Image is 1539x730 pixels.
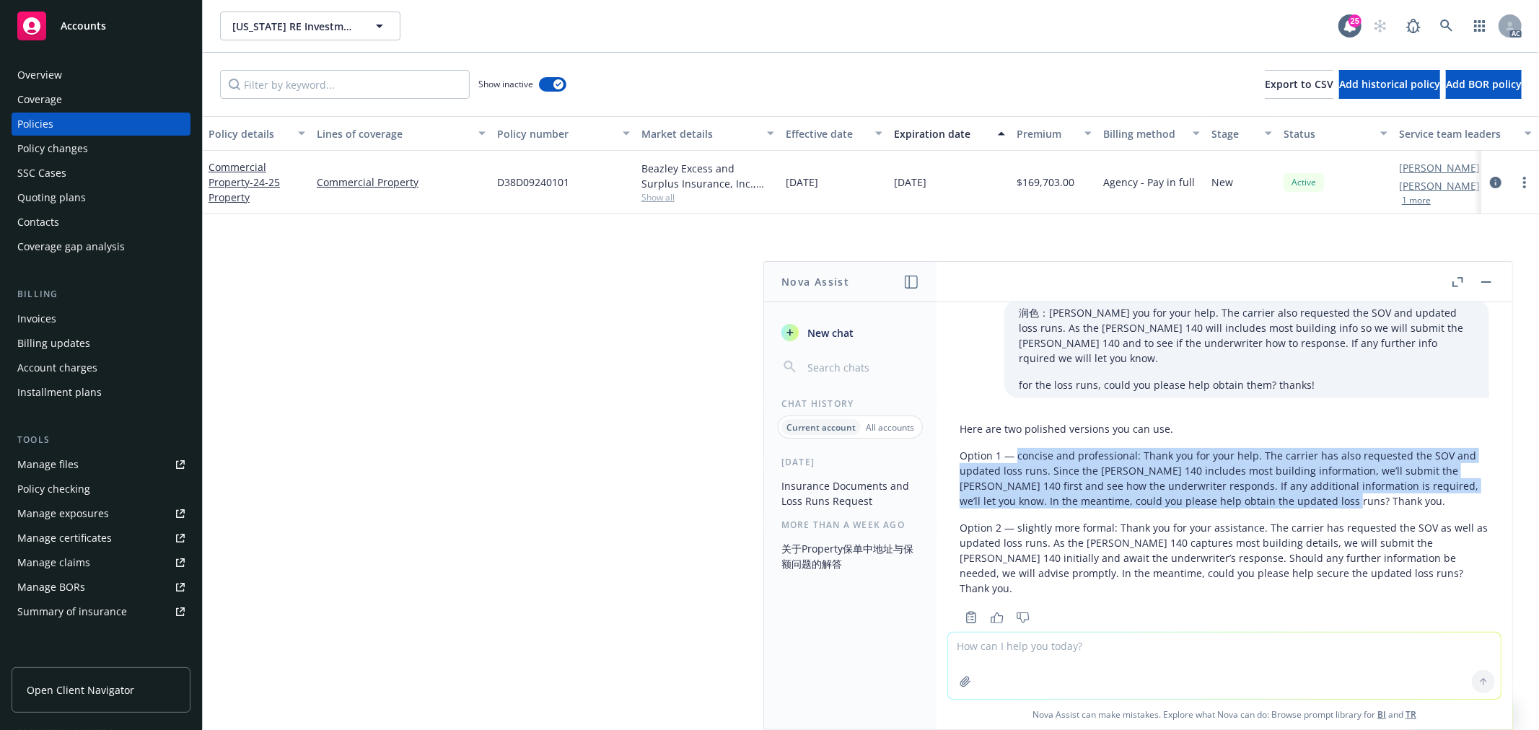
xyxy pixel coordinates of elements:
button: Add BOR policy [1446,70,1522,99]
span: [DATE] [894,175,926,190]
div: Premium [1017,126,1076,141]
span: Show all [641,191,774,203]
div: Contacts [17,211,59,234]
div: Manage exposures [17,502,109,525]
div: Manage claims [17,551,90,574]
span: Export to CSV [1265,77,1333,91]
div: Manage BORs [17,576,85,599]
a: Manage BORs [12,576,190,599]
div: Policy number [497,126,614,141]
a: Accounts [12,6,190,46]
a: Policies [12,113,190,136]
div: Status [1284,126,1372,141]
div: Installment plans [17,381,102,404]
div: Lines of coverage [317,126,470,141]
button: Status [1278,116,1393,151]
p: Current account [786,421,856,434]
div: Chat History [764,397,937,410]
div: Market details [641,126,758,141]
span: Nova Assist can make mistakes. Explore what Nova can do: Browse prompt library for and [942,700,1507,729]
button: Market details [636,116,780,151]
button: Effective date [780,116,888,151]
button: [US_STATE] RE Investment Group LLP [220,12,400,40]
div: Policy details [209,126,289,141]
a: Policy checking [12,478,190,501]
span: Show inactive [478,78,533,90]
button: Service team leaders [1393,116,1538,151]
div: Billing [12,287,190,302]
button: Policy details [203,116,311,151]
button: Insurance Documents and Loss Runs Request [776,474,925,513]
a: Coverage [12,88,190,111]
div: Beazley Excess and Surplus Insurance, Inc., Beazley Group, Amwins [641,161,774,191]
a: Invoices [12,307,190,330]
a: BI [1377,708,1386,721]
div: Analytics hub [12,652,190,667]
span: Open Client Navigator [27,682,134,698]
a: Search [1432,12,1461,40]
div: More than a week ago [764,519,937,531]
a: Billing updates [12,332,190,355]
button: Lines of coverage [311,116,491,151]
a: Summary of insurance [12,600,190,623]
div: SSC Cases [17,162,66,185]
span: Agency - Pay in full [1103,175,1195,190]
button: New chat [776,320,925,346]
p: Option 2 — slightly more formal: Thank you for your assistance. The carrier has requested the SOV... [960,520,1489,596]
a: circleInformation [1487,174,1504,191]
span: D38D09240101 [497,175,569,190]
a: Account charges [12,356,190,379]
div: Policies [17,113,53,136]
a: Manage exposures [12,502,190,525]
div: Invoices [17,307,56,330]
div: Summary of insurance [17,600,127,623]
div: 25 [1349,14,1362,27]
a: Report a Bug [1399,12,1428,40]
div: Policy checking [17,478,90,501]
div: Manage files [17,453,79,476]
span: Add BOR policy [1446,77,1522,91]
a: [PERSON_NAME] [1399,160,1480,175]
a: Manage claims [12,551,190,574]
span: $169,703.00 [1017,175,1074,190]
h1: Nova Assist [781,274,849,289]
a: TR [1406,708,1416,721]
div: Account charges [17,356,97,379]
button: Stage [1206,116,1278,151]
span: Accounts [61,20,106,32]
a: Commercial Property [209,160,280,204]
span: New [1211,175,1233,190]
a: Commercial Property [317,175,486,190]
span: Add historical policy [1339,77,1440,91]
p: Here are two polished versions you can use. [960,421,1489,436]
button: Thumbs down [1012,607,1035,628]
button: Add historical policy [1339,70,1440,99]
div: Coverage [17,88,62,111]
div: Service team leaders [1399,126,1516,141]
a: Coverage gap analysis [12,235,190,258]
span: New chat [804,325,854,340]
button: Expiration date [888,116,1011,151]
div: Overview [17,63,62,87]
p: 润色：[PERSON_NAME] you for your help. The carrier also requested the SOV and updated loss runs. As ... [1019,305,1475,366]
a: SSC Cases [12,162,190,185]
a: Contacts [12,211,190,234]
div: Stage [1211,126,1256,141]
p: All accounts [866,421,914,434]
input: Search chats [804,357,919,377]
a: Start snowing [1366,12,1395,40]
button: Billing method [1097,116,1206,151]
button: Export to CSV [1265,70,1333,99]
div: Billing method [1103,126,1184,141]
div: Quoting plans [17,186,86,209]
a: Quoting plans [12,186,190,209]
a: Installment plans [12,381,190,404]
div: Manage certificates [17,527,112,550]
button: Premium [1011,116,1097,151]
a: Overview [12,63,190,87]
a: Manage files [12,453,190,476]
span: Active [1289,176,1318,189]
a: Policy changes [12,137,190,160]
span: [US_STATE] RE Investment Group LLP [232,19,357,34]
